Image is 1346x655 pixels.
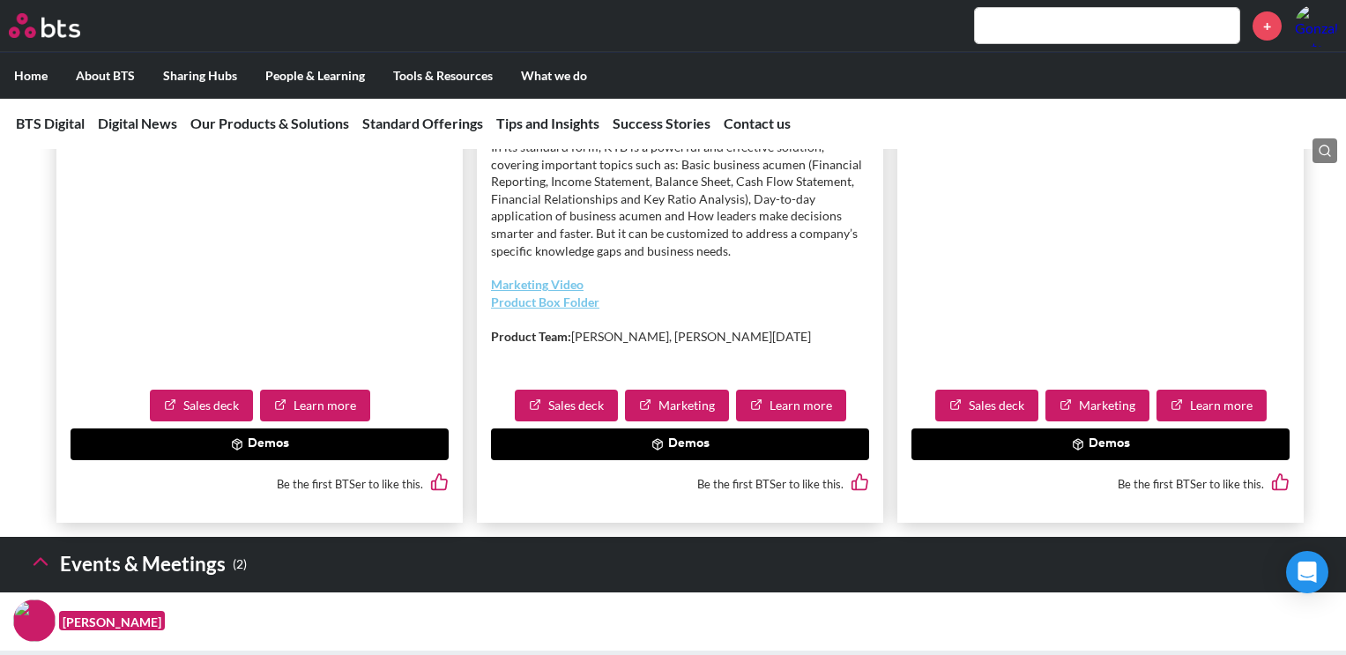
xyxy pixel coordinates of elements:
[911,428,1290,460] button: Demos
[28,546,247,584] h3: Events & Meetings
[190,115,349,131] a: Our Products & Solutions
[1156,390,1267,421] a: Learn more
[71,428,449,460] button: Demos
[491,294,599,309] a: Product Box Folder
[1295,4,1337,47] a: Profile
[625,390,729,421] a: Marketing
[491,328,869,346] p: [PERSON_NAME], [PERSON_NAME][DATE]
[62,53,149,99] label: About BTS
[59,611,165,631] figcaption: [PERSON_NAME]
[507,53,601,99] label: What we do
[260,390,370,421] a: Learn more
[736,390,846,421] a: Learn more
[1286,551,1328,593] div: Open Intercom Messenger
[379,53,507,99] label: Tools & Resources
[935,390,1038,421] a: Sales deck
[98,115,177,131] a: Digital News
[150,390,253,421] a: Sales deck
[491,329,571,344] strong: Product Team:
[233,553,247,577] small: ( 2 )
[911,460,1290,509] div: Be the first BTSer to like this.
[491,428,869,460] button: Demos
[1253,11,1282,41] a: +
[515,390,618,421] a: Sales deck
[613,115,710,131] a: Success Stories
[251,53,379,99] label: People & Learning
[9,13,80,38] img: BTS Logo
[9,13,113,38] a: Go home
[724,115,791,131] a: Contact us
[13,599,56,642] img: F
[1045,390,1149,421] a: Marketing
[491,277,584,292] a: Marketing Video
[496,115,599,131] a: Tips and Insights
[491,460,869,509] div: Be the first BTSer to like this.
[149,53,251,99] label: Sharing Hubs
[362,115,483,131] a: Standard Offerings
[16,115,85,131] a: BTS Digital
[71,460,449,509] div: Be the first BTSer to like this.
[1295,4,1337,47] img: Gonzalo Ortega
